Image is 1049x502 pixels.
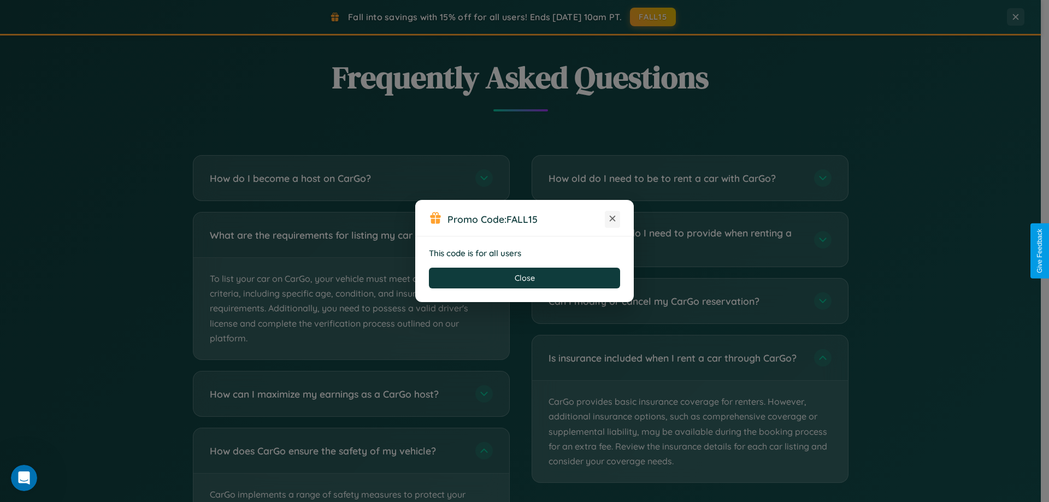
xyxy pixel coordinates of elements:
[447,213,605,225] h3: Promo Code:
[1036,229,1044,273] div: Give Feedback
[429,268,620,288] button: Close
[506,213,538,225] b: FALL15
[429,248,521,258] strong: This code is for all users
[11,465,37,491] iframe: Intercom live chat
